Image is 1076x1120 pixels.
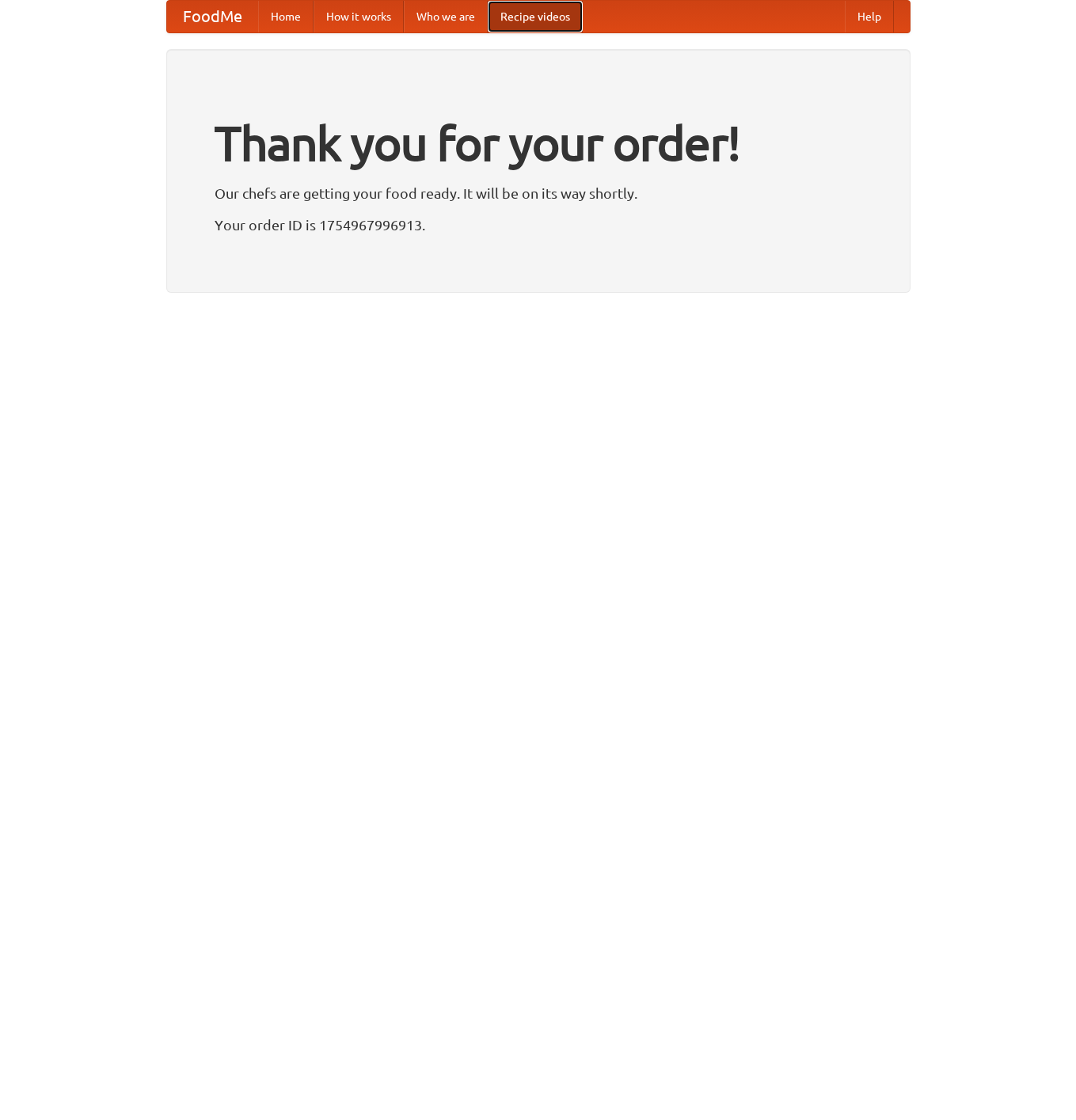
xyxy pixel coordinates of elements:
[404,1,488,32] a: Who we are
[258,1,314,32] a: Home
[167,1,258,32] a: FoodMe
[215,181,862,205] p: Our chefs are getting your food ready. It will be on its way shortly.
[215,105,862,181] h1: Thank you for your order!
[488,1,583,32] a: Recipe videos
[314,1,404,32] a: How it works
[215,213,862,237] p: Your order ID is 1754967996913.
[845,1,894,32] a: Help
